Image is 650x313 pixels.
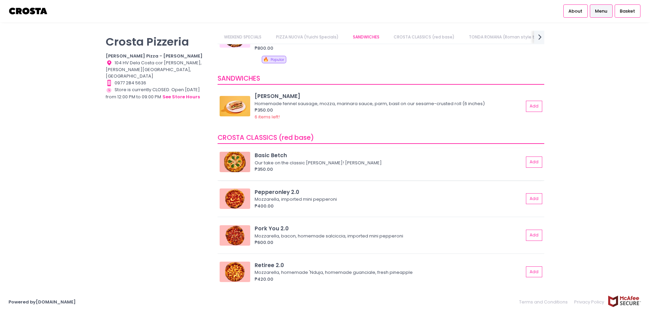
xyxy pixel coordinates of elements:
div: 0977 284 5636 [106,80,209,86]
div: ₱350.00 [255,166,524,173]
b: [PERSON_NAME] Pizza - [PERSON_NAME] [106,53,203,59]
button: Add [526,101,542,112]
img: logo [8,5,48,17]
a: CROSTA CLASSICS (red base) [387,31,461,44]
img: Basic Betch [220,152,250,172]
p: Crosta Pizzeria [106,35,209,48]
button: Add [526,230,542,241]
div: ₱350.00 [255,107,524,114]
button: see store hours [162,93,200,101]
a: PIZZA NUOVA (Yuichi Specials) [269,31,345,44]
a: TONDA ROMANA (Roman style thin crust) [462,31,562,44]
img: Pepperonley 2.0 [220,188,250,209]
div: Basic Betch [255,151,524,159]
span: Popular [271,57,284,62]
a: Powered by[DOMAIN_NAME] [8,299,76,305]
div: Our take on the classic [PERSON_NAME]! [PERSON_NAME] [255,160,521,166]
button: Add [526,193,542,204]
div: Mozzarella, homemade 'Nduja, homemade guanciale, fresh pineapple [255,269,521,276]
span: About [568,8,582,15]
div: ₱420.00 [255,276,524,283]
a: Terms and Conditions [519,295,571,309]
div: Homemade fennel sausage, mozza, marinara sauce, parm, basil on our sesame-crusted roll (6 inches) [255,100,521,107]
div: Pepperonley 2.0 [255,188,524,196]
span: Menu [595,8,607,15]
div: Pork You 2.0 [255,225,524,232]
div: Retiree 2.0 [255,261,524,269]
div: Mozzarella, bacon, homemade salciccia, imported mini pepperoni [255,233,521,240]
a: WEEKEND SPECIALS [218,31,268,44]
button: Add [526,156,542,168]
span: 🔥 [263,56,269,63]
a: About [563,4,588,17]
div: ₱600.00 [255,239,524,246]
img: Retiree 2.0 [220,262,250,282]
span: 6 items left! [255,114,280,120]
div: ₱800.00 [255,45,524,52]
div: [PERSON_NAME] [255,92,524,100]
div: Mozzarella, imported mini pepperoni [255,196,521,203]
div: Store is currently CLOSED. Open [DATE] from 12:00 PM to 09:00 PM [106,86,209,101]
a: SANDWICHES [346,31,386,44]
div: ₱400.00 [255,203,524,210]
span: SANDWICHES [218,74,260,83]
a: Menu [590,4,613,17]
img: HOAGIE ROLL [220,96,250,116]
img: Pork You 2.0 [220,225,250,246]
span: Basket [620,8,635,15]
button: Add [526,266,542,278]
div: 104 HV Dela Costa cor [PERSON_NAME], [PERSON_NAME][GEOGRAPHIC_DATA], [GEOGRAPHIC_DATA] [106,60,209,80]
span: CROSTA CLASSICS (red base) [218,133,314,142]
a: Privacy Policy [571,295,608,309]
img: mcafee-secure [608,295,642,307]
